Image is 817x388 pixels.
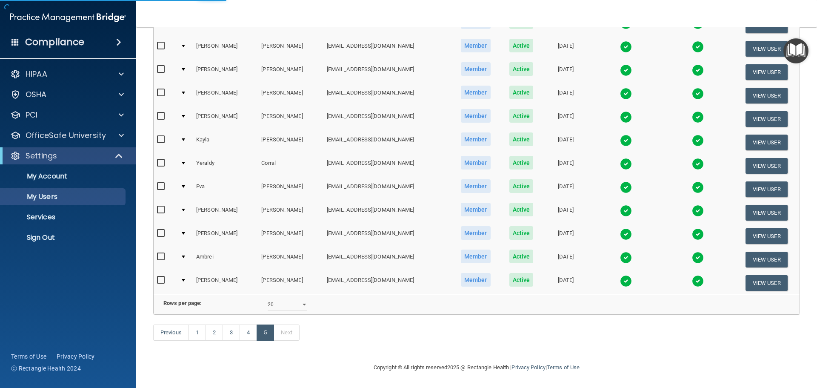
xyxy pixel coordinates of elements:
button: View User [746,252,788,267]
a: 4 [240,325,257,341]
td: [DATE] [542,154,589,178]
td: [PERSON_NAME] [258,271,323,294]
td: [DATE] [542,201,589,224]
td: [PERSON_NAME] [193,37,258,60]
td: [DATE] [542,271,589,294]
img: tick.e7d51cea.svg [692,205,704,217]
img: tick.e7d51cea.svg [692,41,704,53]
td: [EMAIL_ADDRESS][DOMAIN_NAME] [323,131,451,154]
button: View User [746,158,788,174]
td: [PERSON_NAME] [258,37,323,60]
a: Previous [153,325,189,341]
td: [PERSON_NAME] [258,107,323,131]
img: tick.e7d51cea.svg [692,64,704,76]
a: Terms of Use [11,352,46,361]
button: View User [746,181,788,197]
td: [DATE] [542,131,589,154]
img: tick.e7d51cea.svg [620,158,632,170]
span: Active [509,109,534,123]
td: [EMAIL_ADDRESS][DOMAIN_NAME] [323,178,451,201]
td: [DATE] [542,60,589,84]
span: Member [461,132,491,146]
img: tick.e7d51cea.svg [692,275,704,287]
button: View User [746,135,788,150]
img: tick.e7d51cea.svg [692,252,704,264]
img: tick.e7d51cea.svg [692,111,704,123]
td: [EMAIL_ADDRESS][DOMAIN_NAME] [323,37,451,60]
td: [PERSON_NAME] [193,60,258,84]
p: Sign Out [6,233,122,242]
button: View User [746,205,788,221]
td: [PERSON_NAME] [258,60,323,84]
td: [PERSON_NAME] [193,107,258,131]
td: [EMAIL_ADDRESS][DOMAIN_NAME] [323,84,451,107]
span: Member [461,273,491,287]
img: tick.e7d51cea.svg [692,228,704,240]
span: Active [509,62,534,76]
td: Kayla [193,131,258,154]
p: HIPAA [26,69,47,79]
a: Privacy Policy [511,364,545,371]
a: Settings [10,151,123,161]
span: Active [509,86,534,99]
span: Member [461,203,491,216]
a: 2 [206,325,223,341]
img: tick.e7d51cea.svg [620,88,632,100]
a: Terms of Use [547,364,580,371]
span: Member [461,179,491,193]
a: 3 [223,325,240,341]
a: OfficeSafe University [10,130,124,141]
span: Active [509,273,534,287]
img: tick.e7d51cea.svg [692,135,704,147]
td: Yeraldy [193,154,258,178]
button: View User [746,111,788,127]
td: Corral [258,154,323,178]
a: Privacy Policy [57,352,95,361]
td: [PERSON_NAME] [258,178,323,201]
img: tick.e7d51cea.svg [620,64,632,76]
a: HIPAA [10,69,124,79]
button: Open Resource Center [783,38,808,63]
td: [PERSON_NAME] [258,131,323,154]
td: [PERSON_NAME] [258,224,323,248]
td: [EMAIL_ADDRESS][DOMAIN_NAME] [323,154,451,178]
td: Ambrei [193,248,258,271]
td: [DATE] [542,178,589,201]
span: Member [461,39,491,52]
img: tick.e7d51cea.svg [620,111,632,123]
img: tick.e7d51cea.svg [620,181,632,193]
td: [EMAIL_ADDRESS][DOMAIN_NAME] [323,60,451,84]
a: 5 [257,325,274,341]
td: [PERSON_NAME] [193,201,258,224]
img: tick.e7d51cea.svg [692,181,704,193]
button: View User [746,64,788,80]
p: My Account [6,172,122,181]
img: tick.e7d51cea.svg [692,88,704,100]
span: Active [509,132,534,146]
img: tick.e7d51cea.svg [620,41,632,53]
span: Member [461,250,491,263]
span: Active [509,156,534,170]
b: Rows per page: [163,300,202,306]
p: Services [6,213,122,221]
span: Active [509,179,534,193]
td: [PERSON_NAME] [193,224,258,248]
span: Member [461,156,491,170]
span: Member [461,226,491,240]
img: tick.e7d51cea.svg [620,275,632,287]
span: Member [461,109,491,123]
td: [PERSON_NAME] [258,84,323,107]
td: [PERSON_NAME] [258,248,323,271]
td: [EMAIL_ADDRESS][DOMAIN_NAME] [323,107,451,131]
td: [DATE] [542,248,589,271]
td: [EMAIL_ADDRESS][DOMAIN_NAME] [323,201,451,224]
img: tick.e7d51cea.svg [620,252,632,264]
img: tick.e7d51cea.svg [620,228,632,240]
td: [EMAIL_ADDRESS][DOMAIN_NAME] [323,224,451,248]
td: [PERSON_NAME] [193,84,258,107]
span: Member [461,62,491,76]
img: tick.e7d51cea.svg [620,205,632,217]
span: Active [509,250,534,263]
button: View User [746,275,788,291]
span: Ⓒ Rectangle Health 2024 [11,364,81,373]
